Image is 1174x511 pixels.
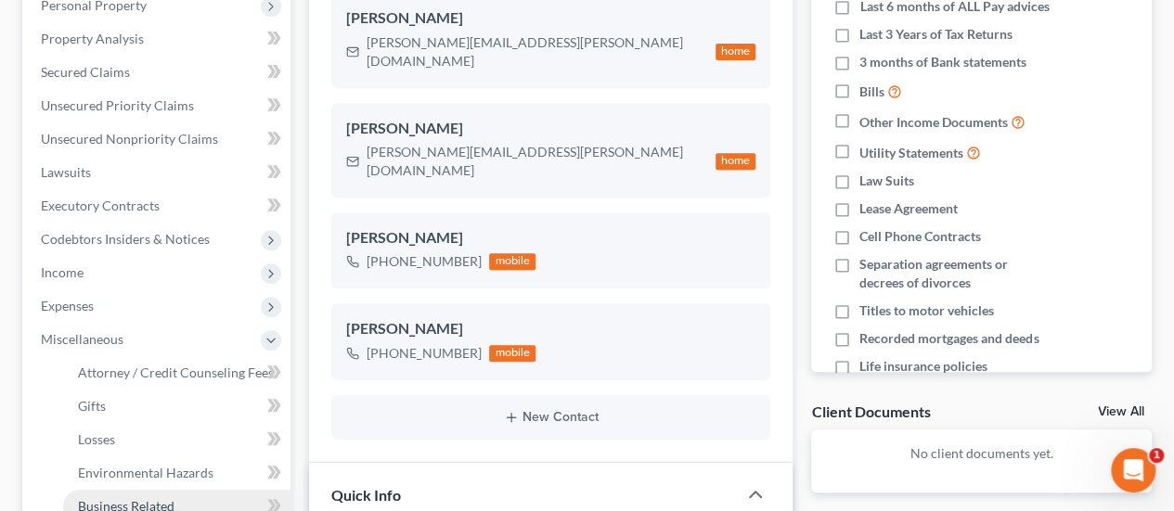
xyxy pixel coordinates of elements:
[367,344,482,363] div: [PHONE_NUMBER]
[859,199,958,218] span: Lease Agreement
[41,298,94,313] span: Expenses
[489,253,535,270] div: mobile
[41,31,144,46] span: Property Analysis
[346,7,755,30] div: [PERSON_NAME]
[63,390,290,423] a: Gifts
[367,143,708,180] div: [PERSON_NAME][EMAIL_ADDRESS][PERSON_NAME][DOMAIN_NAME]
[26,89,290,122] a: Unsecured Priority Claims
[716,44,756,60] div: home
[859,172,914,190] span: Law Suits
[26,56,290,89] a: Secured Claims
[367,33,708,70] div: [PERSON_NAME][EMAIL_ADDRESS][PERSON_NAME][DOMAIN_NAME]
[78,431,115,447] span: Losses
[859,144,963,162] span: Utility Statements
[26,156,290,189] a: Lawsuits
[26,189,290,223] a: Executory Contracts
[859,357,987,376] span: Life insurance policies
[41,231,210,247] span: Codebtors Insiders & Notices
[41,331,123,347] span: Miscellaneous
[716,153,756,170] div: home
[859,301,994,320] span: Titles to motor vehicles
[859,329,1039,348] span: Recorded mortgages and deeds
[26,122,290,156] a: Unsecured Nonpriority Claims
[859,113,1008,132] span: Other Income Documents
[41,97,194,113] span: Unsecured Priority Claims
[859,83,884,101] span: Bills
[41,164,91,180] span: Lawsuits
[859,53,1026,71] span: 3 months of Bank statements
[859,255,1051,292] span: Separation agreements or decrees of divorces
[41,64,130,80] span: Secured Claims
[63,356,290,390] a: Attorney / Credit Counseling Fees
[489,345,535,362] div: mobile
[346,118,755,140] div: [PERSON_NAME]
[346,227,755,249] div: [PERSON_NAME]
[859,227,981,246] span: Cell Phone Contracts
[78,398,106,414] span: Gifts
[367,252,482,271] div: [PHONE_NUMBER]
[41,131,218,147] span: Unsecured Nonpriority Claims
[63,456,290,490] a: Environmental Hazards
[78,465,213,480] span: Environmental Hazards
[346,318,755,340] div: [PERSON_NAME]
[346,410,755,425] button: New Contact
[331,486,401,504] span: Quick Info
[41,198,160,213] span: Executory Contracts
[811,402,930,421] div: Client Documents
[1149,448,1164,463] span: 1
[63,423,290,456] a: Losses
[859,25,1013,44] span: Last 3 Years of Tax Returns
[1098,405,1144,418] a: View All
[826,444,1137,463] p: No client documents yet.
[78,364,274,380] span: Attorney / Credit Counseling Fees
[26,22,290,56] a: Property Analysis
[41,264,84,280] span: Income
[1111,448,1155,492] iframe: Intercom live chat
